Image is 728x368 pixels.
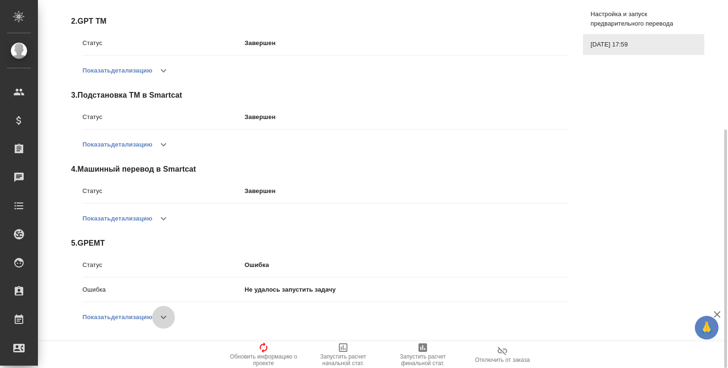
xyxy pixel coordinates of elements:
[71,164,569,175] span: 4 . Машинный перевод в Smartcat
[245,285,569,294] p: Не удалось запустить задачу
[82,59,152,82] button: Показатьдетализацию
[309,353,377,367] span: Запустить расчет начальной стат.
[591,40,697,49] span: [DATE] 17:59
[82,38,245,48] p: Статус
[389,353,457,367] span: Запустить расчет финальной стат.
[695,316,719,340] button: 🙏
[383,341,463,368] button: Запустить расчет финальной стат.
[245,38,569,48] p: Завершен
[591,9,697,28] span: Настройка и запуск предварительного перевода
[229,353,298,367] span: Обновить информацию о проекте
[71,238,569,249] span: 5 . GPEMT
[71,16,569,27] span: 2 . GPT TM
[82,260,245,270] p: Статус
[82,186,245,196] p: Статус
[224,341,303,368] button: Обновить информацию о проекте
[583,34,704,55] div: [DATE] 17:59
[245,186,569,196] p: Завершен
[699,318,715,338] span: 🙏
[475,357,530,363] span: Отключить от заказа
[82,207,152,230] button: Показатьдетализацию
[303,341,383,368] button: Запустить расчет начальной стат.
[82,306,152,329] button: Показатьдетализацию
[245,260,569,270] p: Ошибка
[583,4,704,34] div: Настройка и запуск предварительного перевода
[82,133,152,156] button: Показатьдетализацию
[71,90,569,101] span: 3 . Подстановка ТМ в Smartcat
[463,341,542,368] button: Отключить от заказа
[82,285,245,294] p: Ошибка
[82,112,245,122] p: Статус
[245,112,569,122] p: Завершен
